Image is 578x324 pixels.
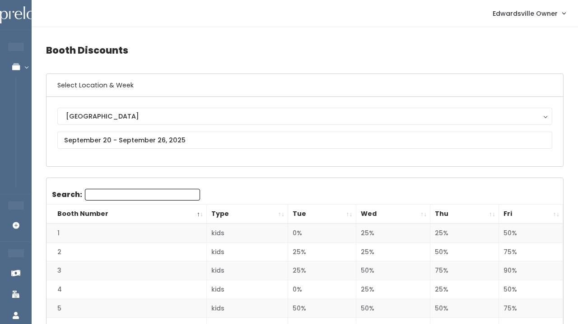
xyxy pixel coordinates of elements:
td: 0% [288,224,356,242]
input: Search: [85,189,200,201]
label: Search: [52,189,200,201]
td: 25% [288,261,356,280]
td: 4 [47,280,207,299]
span: Edwardsville Owner [493,9,558,18]
td: 0% [288,280,356,299]
button: [GEOGRAPHIC_DATA] [57,108,552,125]
a: Edwardsville Owner [484,4,574,23]
td: 50% [499,280,563,299]
td: 75% [430,261,499,280]
td: 25% [430,224,499,242]
th: Wed: activate to sort column ascending [356,205,430,224]
td: 5 [47,299,207,318]
td: 90% [499,261,563,280]
td: 75% [499,299,563,318]
td: 25% [430,280,499,299]
td: 3 [47,261,207,280]
td: kids [207,261,288,280]
td: 50% [288,299,356,318]
td: 50% [356,261,430,280]
td: kids [207,224,288,242]
td: 25% [288,242,356,261]
h4: Booth Discounts [46,38,564,63]
h6: Select Location & Week [47,74,563,97]
td: 25% [356,224,430,242]
td: 25% [356,280,430,299]
td: 50% [430,242,499,261]
td: kids [207,242,288,261]
td: 2 [47,242,207,261]
th: Type: activate to sort column ascending [207,205,288,224]
td: 50% [356,299,430,318]
th: Fri: activate to sort column ascending [499,205,563,224]
td: kids [207,280,288,299]
th: Booth Number: activate to sort column descending [47,205,207,224]
td: 50% [499,224,563,242]
th: Tue: activate to sort column ascending [288,205,356,224]
td: 25% [356,242,430,261]
td: 50% [430,299,499,318]
td: 75% [499,242,563,261]
input: September 20 - September 26, 2025 [57,132,552,149]
td: kids [207,299,288,318]
th: Thu: activate to sort column ascending [430,205,499,224]
td: 1 [47,224,207,242]
div: [GEOGRAPHIC_DATA] [66,111,544,121]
